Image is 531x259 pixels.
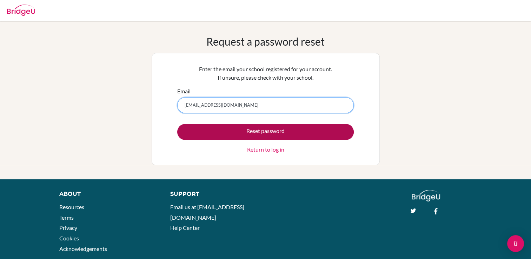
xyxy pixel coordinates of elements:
a: Acknowledgements [59,245,107,252]
img: Bridge-U [7,5,35,16]
p: Enter the email your school registered for your account. If unsure, please check with your school. [177,65,354,82]
div: About [59,190,154,198]
a: Help Center [170,224,200,231]
div: Open Intercom Messenger [507,235,524,252]
a: Privacy [59,224,77,231]
div: Support [170,190,258,198]
a: Email us at [EMAIL_ADDRESS][DOMAIN_NAME] [170,204,244,221]
label: Email [177,87,191,95]
h1: Request a password reset [206,35,325,48]
a: Cookies [59,235,79,241]
a: Terms [59,214,74,221]
a: Return to log in [247,145,284,154]
a: Resources [59,204,84,210]
img: logo_white@2x-f4f0deed5e89b7ecb1c2cc34c3e3d731f90f0f143d5ea2071677605dd97b5244.png [412,190,440,201]
button: Reset password [177,124,354,140]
